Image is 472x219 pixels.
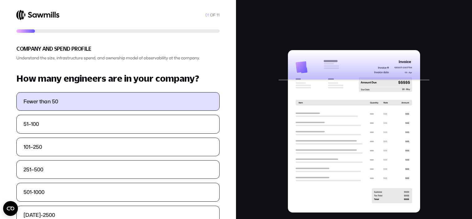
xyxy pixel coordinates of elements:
p: Understand the size, infrastructure spend, and ownership model of observability at the company. [16,56,219,61]
label: 251–500 [17,161,219,179]
span: 11 [217,12,220,18]
h3: How many engineers are in your company? [16,72,219,84]
button: Open CMP widget [3,201,18,216]
label: 51–100 [17,115,219,133]
img: progressImage.svg [296,59,413,204]
label: Fewer than 50 [17,92,219,111]
h2: Company and Spend Profile [16,45,219,54]
span: 01 [205,12,209,18]
label: 101–250 [17,138,219,156]
span: OF [209,12,217,18]
label: 501-1000 [17,183,219,201]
